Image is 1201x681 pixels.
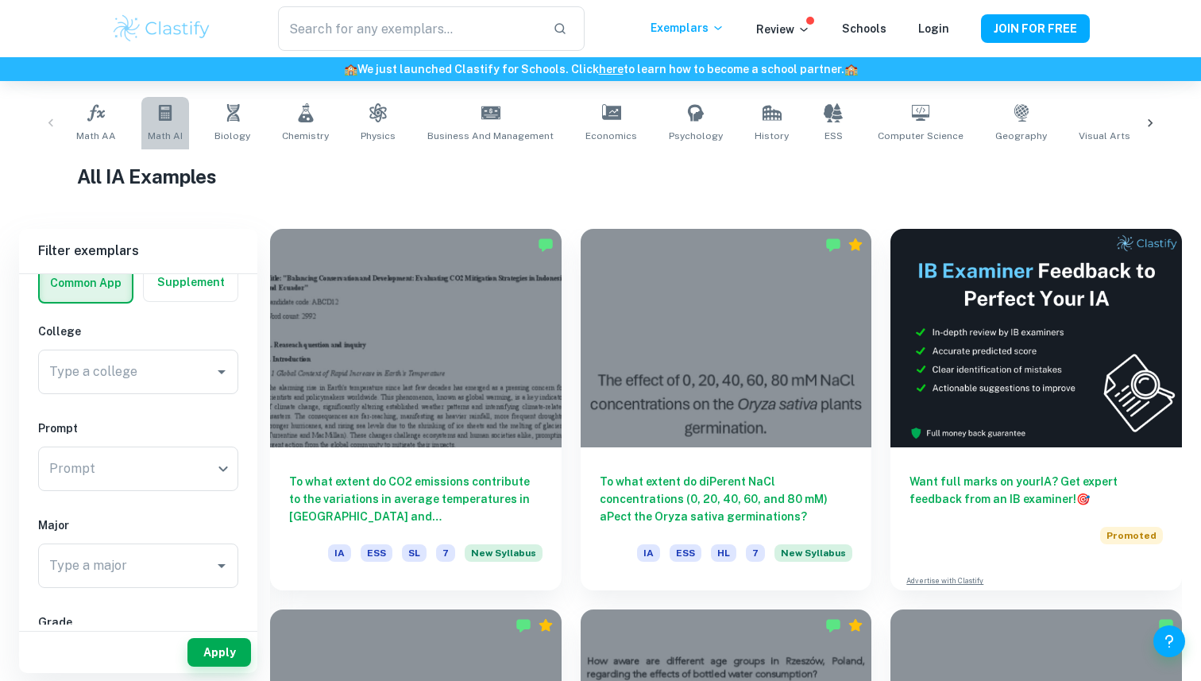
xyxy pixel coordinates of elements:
[436,544,455,562] span: 7
[361,129,396,143] span: Physics
[995,129,1047,143] span: Geography
[148,129,183,143] span: Math AI
[842,22,886,35] a: Schools
[38,517,238,534] h6: Major
[669,129,723,143] span: Psychology
[890,229,1182,590] a: Want full marks on yourIA? Get expert feedback from an IB examiner!PromotedAdvertise with Clastify
[40,264,132,302] button: Common App
[111,13,212,44] img: Clastify logo
[774,544,852,562] span: New Syllabus
[3,60,1198,78] h6: We just launched Clastify for Schools. Click to learn how to become a school partner.
[824,129,843,143] span: ESS
[878,129,964,143] span: Computer Science
[210,555,233,577] button: Open
[651,19,724,37] p: Exemplars
[848,617,863,633] div: Premium
[585,129,637,143] span: Economics
[38,323,238,340] h6: College
[77,162,1124,191] h1: All IA Examples
[38,613,238,631] h6: Grade
[1076,493,1090,505] span: 🎯
[1158,617,1174,633] img: Marked
[516,617,531,633] img: Marked
[848,237,863,253] div: Premium
[844,63,858,75] span: 🏫
[981,14,1090,43] button: JOIN FOR FREE
[427,129,554,143] span: Business and Management
[76,129,116,143] span: Math AA
[538,617,554,633] div: Premium
[711,544,736,562] span: HL
[187,638,251,667] button: Apply
[344,63,357,75] span: 🏫
[538,237,554,253] img: Marked
[825,617,841,633] img: Marked
[906,575,983,586] a: Advertise with Clastify
[270,229,562,590] a: To what extent do CO2 emissions contribute to the variations in average temperatures in [GEOGRAPH...
[465,544,543,571] div: Starting from the May 2026 session, the ESS IA requirements have changed. We created this exempla...
[1153,625,1185,657] button: Help and Feedback
[289,473,543,525] h6: To what extent do CO2 emissions contribute to the variations in average temperatures in [GEOGRAPH...
[19,229,257,273] h6: Filter exemplars
[1100,527,1163,544] span: Promoted
[909,473,1163,508] h6: Want full marks on your IA ? Get expert feedback from an IB examiner!
[670,544,701,562] span: ESS
[402,544,427,562] span: SL
[361,544,392,562] span: ESS
[774,544,852,571] div: Starting from the May 2026 session, the ESS IA requirements have changed. We created this exempla...
[599,63,624,75] a: here
[746,544,765,562] span: 7
[214,129,250,143] span: Biology
[918,22,949,35] a: Login
[825,237,841,253] img: Marked
[210,361,233,383] button: Open
[890,229,1182,447] img: Thumbnail
[755,129,789,143] span: History
[278,6,540,51] input: Search for any exemplars...
[600,473,853,525] h6: To what extent do diPerent NaCl concentrations (0, 20, 40, 60, and 80 mM) aPect the Oryza sativa ...
[38,420,238,437] h6: Prompt
[465,544,543,562] span: New Syllabus
[282,129,329,143] span: Chemistry
[328,544,351,562] span: IA
[756,21,810,38] p: Review
[637,544,660,562] span: IA
[581,229,872,590] a: To what extent do diPerent NaCl concentrations (0, 20, 40, 60, and 80 mM) aPect the Oryza sativa ...
[144,263,237,301] button: Supplement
